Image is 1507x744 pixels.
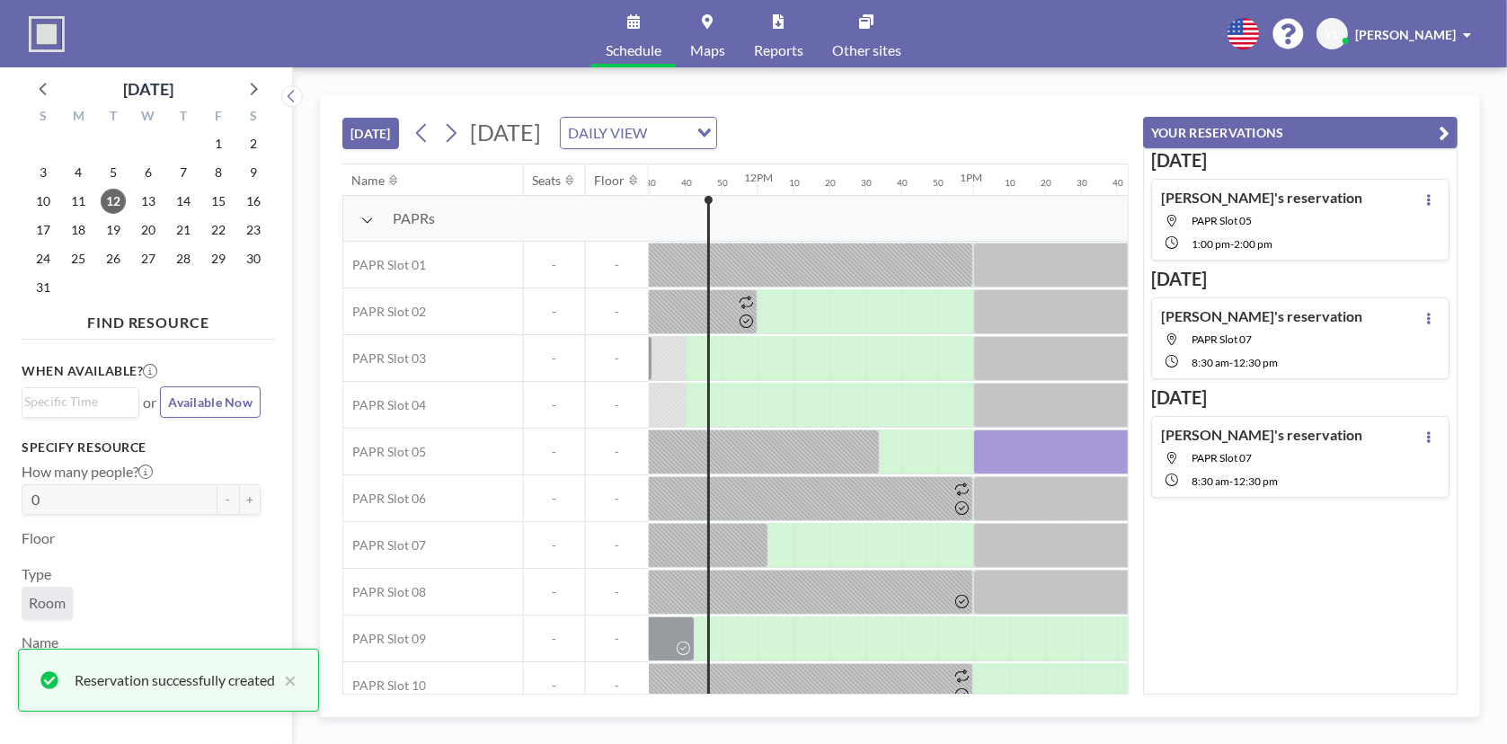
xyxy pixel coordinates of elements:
[1077,177,1087,189] div: 30
[343,444,426,460] span: PAPR Slot 05
[690,43,725,58] span: Maps
[1192,356,1229,369] span: 8:30 AM
[717,177,728,189] div: 50
[681,177,692,189] div: 40
[1192,237,1230,251] span: 1:00 PM
[564,121,651,145] span: DAILY VIEW
[136,217,161,243] span: Wednesday, August 20, 2025
[165,106,200,129] div: T
[31,275,56,300] span: Sunday, August 31, 2025
[586,584,649,600] span: -
[31,160,56,185] span: Sunday, August 3, 2025
[586,257,649,273] span: -
[1233,474,1278,488] span: 12:30 PM
[343,678,426,694] span: PAPR Slot 10
[343,304,426,320] span: PAPR Slot 02
[897,177,908,189] div: 40
[524,491,585,507] span: -
[171,217,196,243] span: Thursday, August 21, 2025
[136,160,161,185] span: Wednesday, August 6, 2025
[66,217,91,243] span: Monday, August 18, 2025
[66,246,91,271] span: Monday, August 25, 2025
[239,484,261,515] button: +
[22,439,261,456] h3: Specify resource
[524,350,585,367] span: -
[1151,268,1449,290] h3: [DATE]
[586,491,649,507] span: -
[275,669,297,691] button: close
[586,631,649,647] span: -
[561,118,716,148] div: Search for option
[24,392,129,412] input: Search for option
[343,584,426,600] span: PAPR Slot 08
[123,76,173,102] div: [DATE]
[241,246,266,271] span: Saturday, August 30, 2025
[206,217,231,243] span: Friday, August 22, 2025
[136,246,161,271] span: Wednesday, August 27, 2025
[1192,214,1252,227] span: PAPR Slot 05
[744,171,773,184] div: 12PM
[29,594,66,612] span: Room
[393,209,435,227] span: PAPRs
[1229,356,1233,369] span: -
[206,189,231,214] span: Friday, August 15, 2025
[206,131,231,156] span: Friday, August 1, 2025
[861,177,872,189] div: 30
[343,491,426,507] span: PAPR Slot 06
[1161,189,1362,207] h4: [PERSON_NAME]'s reservation
[101,160,126,185] span: Tuesday, August 5, 2025
[586,678,649,694] span: -
[343,397,426,413] span: PAPR Slot 04
[171,160,196,185] span: Thursday, August 7, 2025
[206,160,231,185] span: Friday, August 8, 2025
[1005,177,1015,189] div: 10
[75,669,275,691] div: Reservation successfully created
[1192,474,1229,488] span: 8:30 AM
[960,171,982,184] div: 1PM
[524,537,585,554] span: -
[645,177,656,189] div: 30
[586,537,649,554] span: -
[1161,307,1362,325] h4: [PERSON_NAME]'s reservation
[26,106,61,129] div: S
[22,306,275,332] h4: FIND RESOURCE
[470,119,541,146] span: [DATE]
[235,106,270,129] div: S
[652,121,687,145] input: Search for option
[1234,237,1272,251] span: 2:00 PM
[343,631,426,647] span: PAPR Slot 09
[586,397,649,413] span: -
[1229,474,1233,488] span: -
[524,257,585,273] span: -
[29,16,65,52] img: organization-logo
[206,246,231,271] span: Friday, August 29, 2025
[1233,356,1278,369] span: 12:30 PM
[101,217,126,243] span: Tuesday, August 19, 2025
[533,173,562,189] div: Seats
[1151,386,1449,409] h3: [DATE]
[1143,117,1458,148] button: YOUR RESERVATIONS
[1325,26,1340,42] span: YL
[343,257,426,273] span: PAPR Slot 01
[241,160,266,185] span: Saturday, August 9, 2025
[524,678,585,694] span: -
[241,189,266,214] span: Saturday, August 16, 2025
[31,217,56,243] span: Sunday, August 17, 2025
[22,565,51,583] label: Type
[933,177,944,189] div: 50
[524,304,585,320] span: -
[1192,332,1252,346] span: PAPR Slot 07
[524,397,585,413] span: -
[352,173,386,189] div: Name
[22,633,58,651] label: Name
[31,189,56,214] span: Sunday, August 10, 2025
[1192,451,1252,465] span: PAPR Slot 07
[160,386,261,418] button: Available Now
[1230,237,1234,251] span: -
[241,217,266,243] span: Saturday, August 23, 2025
[595,173,625,189] div: Floor
[101,246,126,271] span: Tuesday, August 26, 2025
[136,189,161,214] span: Wednesday, August 13, 2025
[22,463,153,481] label: How many people?
[217,484,239,515] button: -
